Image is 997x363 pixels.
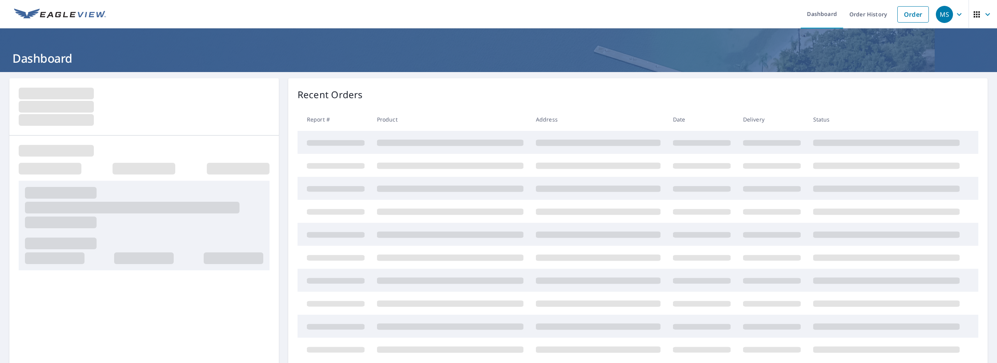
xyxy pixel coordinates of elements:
[936,6,953,23] div: MS
[530,108,667,131] th: Address
[298,88,363,102] p: Recent Orders
[807,108,966,131] th: Status
[737,108,807,131] th: Delivery
[371,108,530,131] th: Product
[9,50,988,66] h1: Dashboard
[897,6,929,23] a: Order
[14,9,106,20] img: EV Logo
[667,108,737,131] th: Date
[298,108,371,131] th: Report #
